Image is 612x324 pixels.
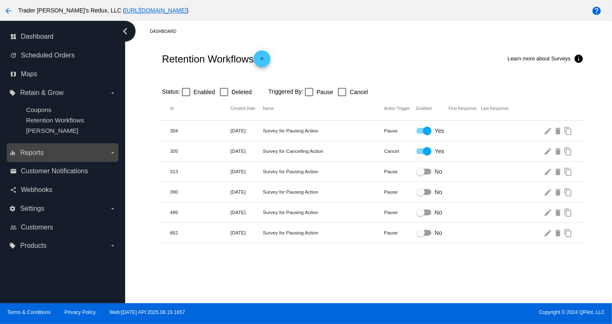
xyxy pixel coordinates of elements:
[448,106,481,111] mat-header-cell: First Response
[9,205,16,212] i: settings
[564,124,574,137] mat-icon: content_copy
[20,149,43,157] span: Reports
[554,185,564,198] mat-icon: delete
[317,87,333,97] span: Pause
[10,168,17,174] i: email
[263,148,384,154] mat-cell: Survey for Cancelling Action
[10,30,116,43] a: dashboard Dashboard
[109,242,116,249] i: arrow_drop_down
[554,124,564,137] mat-icon: delete
[435,127,444,135] span: Yes
[435,167,442,176] span: No
[7,309,50,315] a: Terms & Conditions
[21,52,75,59] span: Scheduled Orders
[26,117,84,124] a: Retention Workflows
[544,226,554,239] mat-icon: edit
[263,209,384,215] mat-cell: Survey for Pausing Action
[109,90,116,96] i: arrow_drop_down
[384,189,416,194] mat-cell: Pause
[231,209,263,215] mat-cell: [DATE]
[10,71,17,77] i: map
[435,188,442,196] span: No
[10,221,116,234] a: people_outline Customers
[313,309,605,315] span: Copyright © 2024 QPilot, LLC
[162,88,180,95] span: Status:
[3,6,13,16] mat-icon: arrow_back
[21,33,53,40] span: Dashboard
[21,70,37,78] span: Maps
[21,167,88,175] span: Customer Notifications
[170,169,230,174] mat-cell: 313
[170,128,230,133] mat-cell: 304
[125,7,186,14] a: [URL][DOMAIN_NAME]
[416,106,448,111] mat-header-cell: Enabled
[231,148,263,154] mat-cell: [DATE]
[9,242,16,249] i: local_offer
[268,88,303,95] span: Triggered By:
[263,128,384,133] mat-cell: Survey for Pausing Action
[384,169,416,174] mat-cell: Pause
[263,189,384,194] mat-cell: Survey for Pausing Action
[10,67,116,81] a: map Maps
[10,52,17,59] i: update
[554,206,564,219] mat-icon: delete
[554,226,564,239] mat-icon: delete
[231,189,263,194] mat-cell: [DATE]
[592,6,602,16] mat-icon: help
[263,106,384,111] mat-header-cell: Name
[110,309,185,315] a: Web:[DATE] API:2025.08.19.1657
[384,209,416,215] mat-cell: Pause
[384,230,416,235] mat-cell: Pause
[231,128,263,133] mat-cell: [DATE]
[435,147,444,155] span: Yes
[10,187,17,193] i: share
[231,230,263,235] mat-cell: [DATE]
[544,145,554,157] mat-icon: edit
[162,50,270,67] h2: Retention Workflows
[170,209,230,215] mat-cell: 486
[257,56,267,66] mat-icon: add
[564,165,574,178] mat-icon: content_copy
[508,55,571,62] span: Learn more about Surveys
[150,25,184,38] a: Dashboard
[554,165,564,178] mat-icon: delete
[435,208,442,217] span: No
[384,106,416,111] mat-header-cell: Action Trigger
[544,206,554,219] mat-icon: edit
[384,128,416,133] mat-cell: Pause
[20,205,44,212] span: Settings
[170,106,230,111] mat-header-cell: Id
[263,230,384,235] mat-cell: Survey for Pausing Action
[350,87,368,97] span: Cancel
[170,230,230,235] mat-cell: 862
[21,186,52,194] span: Webhooks
[9,150,16,156] i: equalizer
[231,106,263,111] mat-header-cell: Created Date
[118,25,132,38] i: chevron_left
[544,185,554,198] mat-icon: edit
[564,206,574,219] mat-icon: content_copy
[231,169,263,174] mat-cell: [DATE]
[564,185,574,198] mat-icon: content_copy
[20,89,63,97] span: Retain & Grow
[263,169,384,174] mat-cell: Survey for Pausing Action
[65,309,96,315] a: Privacy Policy
[554,145,564,157] mat-icon: delete
[26,106,51,113] a: Coupons
[170,189,230,194] mat-cell: 390
[10,183,116,197] a: share Webhooks
[384,148,416,154] mat-cell: Cancel
[9,90,16,96] i: local_offer
[574,54,584,64] mat-icon: info
[435,229,442,237] span: No
[564,226,574,239] mat-icon: content_copy
[194,87,215,97] span: Enabled
[109,205,116,212] i: arrow_drop_down
[544,165,554,178] mat-icon: edit
[564,145,574,157] mat-icon: content_copy
[544,124,554,137] mat-icon: edit
[232,87,252,97] span: Deleted
[481,106,513,111] mat-header-cell: Last Response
